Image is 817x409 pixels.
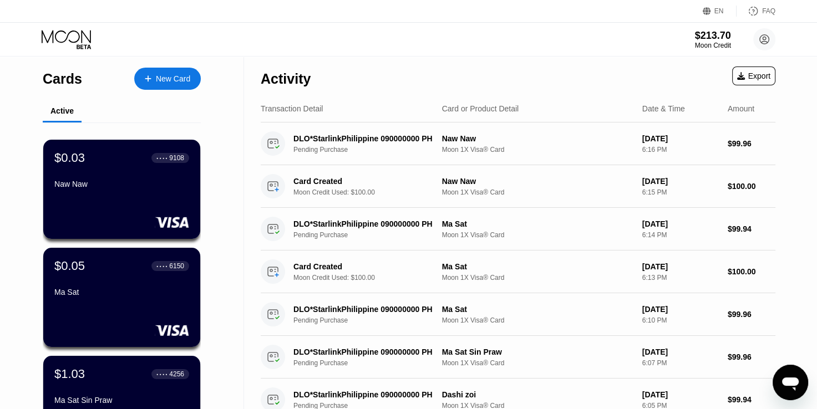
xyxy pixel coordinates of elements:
[54,396,189,405] div: Ma Sat Sin Praw
[156,372,168,376] div: ● ● ● ●
[442,188,633,196] div: Moon 1X Visa® Card
[293,359,449,367] div: Pending Purchase
[54,259,85,273] div: $0.05
[442,316,633,324] div: Moon 1X Visa® Card
[442,347,633,356] div: Ma Sat Sin Praw
[642,177,719,186] div: [DATE]
[642,104,685,113] div: Date & Time
[54,288,189,296] div: Ma Sat
[695,30,731,49] div: $213.70Moon Credit
[728,104,754,113] div: Amount
[442,146,633,154] div: Moon 1X Visa® Card
[728,139,775,148] div: $99.96
[261,293,775,336] div: DLO*StarlinkPhilippine 090000000 PHPending PurchaseMa SatMoon 1X Visa® Card[DATE]6:10 PM$99.96
[293,219,438,228] div: DLO*StarlinkPhilippine 090000000 PH
[442,262,633,271] div: Ma Sat
[714,7,724,15] div: EN
[169,262,184,270] div: 6150
[54,151,85,165] div: $0.03
[442,231,633,239] div: Moon 1X Visa® Card
[442,390,633,399] div: Dashi zoi
[293,274,449,282] div: Moon Credit Used: $100.00
[728,395,775,404] div: $99.94
[762,7,775,15] div: FAQ
[156,264,168,268] div: ● ● ● ●
[50,106,74,115] div: Active
[442,104,519,113] div: Card or Product Detail
[728,224,775,233] div: $99.94
[773,365,808,400] iframe: Button to launch messaging window
[156,74,190,84] div: New Card
[642,219,719,228] div: [DATE]
[642,305,719,314] div: [DATE]
[642,390,719,399] div: [DATE]
[642,262,719,271] div: [DATE]
[134,68,201,90] div: New Card
[728,182,775,191] div: $100.00
[261,71,311,87] div: Activity
[54,367,85,381] div: $1.03
[695,42,731,49] div: Moon Credit
[261,336,775,379] div: DLO*StarlinkPhilippine 090000000 PHPending PurchaseMa Sat Sin PrawMoon 1X Visa® Card[DATE]6:07 PM...
[642,134,719,143] div: [DATE]
[728,352,775,361] div: $99.96
[642,316,719,324] div: 6:10 PM
[293,134,438,143] div: DLO*StarlinkPhilippine 090000000 PH
[293,316,449,324] div: Pending Purchase
[695,30,731,42] div: $213.70
[43,140,200,239] div: $0.03● ● ● ●9108Naw Naw
[442,305,633,314] div: Ma Sat
[732,67,775,85] div: Export
[261,250,775,293] div: Card CreatedMoon Credit Used: $100.00Ma SatMoon 1X Visa® Card[DATE]6:13 PM$100.00
[169,154,184,162] div: 9108
[293,347,438,356] div: DLO*StarlinkPhilippine 090000000 PH
[737,71,770,80] div: Export
[43,248,200,347] div: $0.05● ● ● ●6150Ma Sat
[293,305,438,314] div: DLO*StarlinkPhilippine 090000000 PH
[261,165,775,208] div: Card CreatedMoon Credit Used: $100.00Naw NawMoon 1X Visa® Card[DATE]6:15 PM$100.00
[642,347,719,356] div: [DATE]
[293,177,438,186] div: Card Created
[293,146,449,154] div: Pending Purchase
[642,359,719,367] div: 6:07 PM
[703,6,737,17] div: EN
[261,122,775,165] div: DLO*StarlinkPhilippine 090000000 PHPending PurchaseNaw NawMoon 1X Visa® Card[DATE]6:16 PM$99.96
[728,267,775,276] div: $100.00
[54,180,189,188] div: Naw Naw
[261,104,323,113] div: Transaction Detail
[156,156,168,160] div: ● ● ● ●
[642,231,719,239] div: 6:14 PM
[293,262,438,271] div: Card Created
[293,390,438,399] div: DLO*StarlinkPhilippine 090000000 PH
[169,370,184,378] div: 4256
[728,310,775,319] div: $99.96
[442,274,633,282] div: Moon 1X Visa® Card
[737,6,775,17] div: FAQ
[642,146,719,154] div: 6:16 PM
[261,208,775,250] div: DLO*StarlinkPhilippine 090000000 PHPending PurchaseMa SatMoon 1X Visa® Card[DATE]6:14 PM$99.94
[642,274,719,282] div: 6:13 PM
[442,219,633,228] div: Ma Sat
[442,177,633,186] div: Naw Naw
[442,134,633,143] div: Naw Naw
[293,231,449,239] div: Pending Purchase
[442,359,633,367] div: Moon 1X Visa® Card
[43,71,82,87] div: Cards
[293,188,449,196] div: Moon Credit Used: $100.00
[642,188,719,196] div: 6:15 PM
